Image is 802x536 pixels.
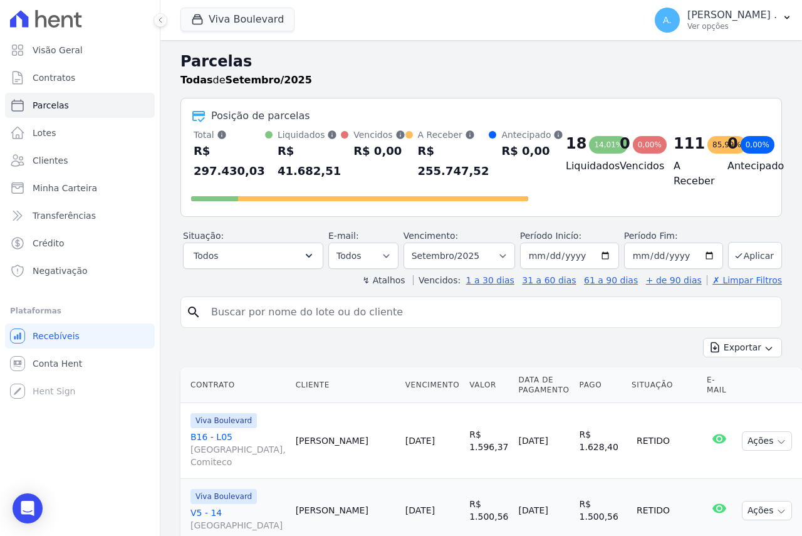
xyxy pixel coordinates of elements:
[33,127,56,139] span: Lotes
[194,129,265,141] div: Total
[707,136,746,154] div: 85,99%
[33,357,82,370] span: Conta Hent
[278,129,341,141] div: Liquidados
[13,493,43,523] div: Open Intercom Messenger
[687,21,777,31] p: Ver opções
[400,367,464,403] th: Vencimento
[5,38,155,63] a: Visão Geral
[33,99,69,112] span: Parcelas
[464,403,513,479] td: R$ 1.596,37
[645,3,802,38] button: A. [PERSON_NAME] . Ver opções
[687,9,777,21] p: [PERSON_NAME] .
[514,403,575,479] td: [DATE]
[33,237,65,250] span: Crédito
[674,134,705,154] div: 111
[702,367,737,403] th: E-mail
[353,129,405,141] div: Vencidos
[33,330,80,342] span: Recebíveis
[742,431,792,451] button: Ações
[404,231,458,241] label: Vencimento:
[5,93,155,118] a: Parcelas
[180,367,291,403] th: Contrato
[405,505,435,515] a: [DATE]
[10,303,150,318] div: Plataformas
[566,159,600,174] h4: Liquidados
[190,519,286,532] span: [GEOGRAPHIC_DATA]
[5,176,155,201] a: Minha Carteira
[514,367,575,403] th: Data de Pagamento
[226,74,312,86] strong: Setembro/2025
[418,141,489,181] div: R$ 255.747,52
[633,136,667,154] div: 0,00%
[727,159,761,174] h4: Antecipado
[646,275,702,285] a: + de 90 dias
[5,258,155,283] a: Negativação
[418,129,489,141] div: A Receber
[405,436,435,446] a: [DATE]
[33,154,68,167] span: Clientes
[180,8,294,31] button: Viva Boulevard
[211,108,310,123] div: Posição de parcelas
[5,120,155,145] a: Lotes
[501,129,563,141] div: Antecipado
[624,229,723,243] label: Período Fim:
[620,159,654,174] h4: Vencidos
[183,243,323,269] button: Todos
[5,203,155,228] a: Transferências
[180,73,312,88] p: de
[728,242,782,269] button: Aplicar
[741,136,774,154] div: 0,00%
[33,265,88,277] span: Negativação
[194,248,218,263] span: Todos
[180,74,213,86] strong: Todas
[520,231,581,241] label: Período Inicío:
[620,134,630,154] div: 0
[575,403,627,479] td: R$ 1.628,40
[190,413,257,428] span: Viva Boulevard
[5,148,155,173] a: Clientes
[278,141,341,181] div: R$ 41.682,51
[466,275,514,285] a: 1 a 30 dias
[5,231,155,256] a: Crédito
[464,367,513,403] th: Valor
[33,71,75,84] span: Contratos
[328,231,359,241] label: E-mail:
[5,351,155,376] a: Conta Hent
[186,305,201,320] i: search
[204,300,776,325] input: Buscar por nome do lote ou do cliente
[33,182,97,194] span: Minha Carteira
[190,507,286,532] a: V5 - 14[GEOGRAPHIC_DATA]
[632,502,675,519] div: Retido
[5,323,155,349] a: Recebíveis
[183,231,224,241] label: Situação:
[190,443,286,468] span: [GEOGRAPHIC_DATA], Comiteco
[566,134,586,154] div: 18
[703,338,782,357] button: Exportar
[5,65,155,90] a: Contratos
[190,431,286,468] a: B16 - L05[GEOGRAPHIC_DATA], Comiteco
[632,432,675,449] div: Retido
[727,134,738,154] div: 0
[33,209,96,222] span: Transferências
[663,16,672,24] span: A.
[190,489,257,504] span: Viva Boulevard
[627,367,702,403] th: Situação
[674,159,707,189] h4: A Receber
[291,367,400,403] th: Cliente
[362,275,405,285] label: ↯ Atalhos
[584,275,638,285] a: 61 a 90 dias
[413,275,461,285] label: Vencidos:
[501,141,563,161] div: R$ 0,00
[353,141,405,161] div: R$ 0,00
[522,275,576,285] a: 31 a 60 dias
[575,367,627,403] th: Pago
[742,501,792,520] button: Ações
[291,403,400,479] td: [PERSON_NAME]
[33,44,83,56] span: Visão Geral
[194,141,265,181] div: R$ 297.430,03
[589,136,628,154] div: 14,01%
[180,50,782,73] h2: Parcelas
[707,275,782,285] a: ✗ Limpar Filtros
